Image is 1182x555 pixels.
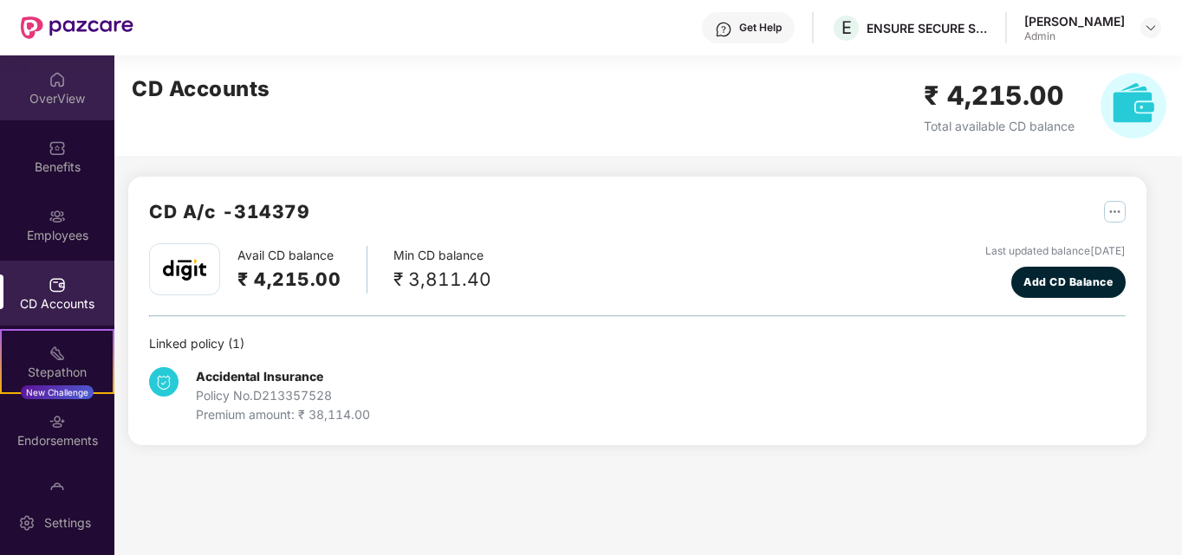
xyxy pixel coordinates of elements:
div: Policy No. D213357528 [196,386,370,405]
button: Add CD Balance [1011,267,1127,298]
div: Avail CD balance [237,246,367,294]
img: svg+xml;base64,PHN2ZyB4bWxucz0iaHR0cDovL3d3dy53My5vcmcvMjAwMC9zdmciIHdpZHRoPSIyMSIgaGVpZ2h0PSIyMC... [49,345,66,362]
img: svg+xml;base64,PHN2ZyB4bWxucz0iaHR0cDovL3d3dy53My5vcmcvMjAwMC9zdmciIHdpZHRoPSIzNCIgaGVpZ2h0PSIzNC... [149,367,179,397]
img: svg+xml;base64,PHN2ZyBpZD0iRW5kb3JzZW1lbnRzIiB4bWxucz0iaHR0cDovL3d3dy53My5vcmcvMjAwMC9zdmciIHdpZH... [49,413,66,430]
div: [PERSON_NAME] [1024,13,1125,29]
div: Linked policy ( 1 ) [149,334,1126,353]
img: svg+xml;base64,PHN2ZyBpZD0iSGVscC0zMngzMiIgeG1sbnM9Imh0dHA6Ly93d3cudzMub3JnLzIwMDAvc3ZnIiB3aWR0aD... [715,21,732,38]
img: svg+xml;base64,PHN2ZyBpZD0iSG9tZSIgeG1sbnM9Imh0dHA6Ly93d3cudzMub3JnLzIwMDAvc3ZnIiB3aWR0aD0iMjAiIG... [49,71,66,88]
img: svg+xml;base64,PHN2ZyBpZD0iU2V0dGluZy0yMHgyMCIgeG1sbnM9Imh0dHA6Ly93d3cudzMub3JnLzIwMDAvc3ZnIiB3aW... [18,514,36,532]
b: Accidental Insurance [196,369,323,384]
div: Admin [1024,29,1125,43]
img: svg+xml;base64,PHN2ZyB4bWxucz0iaHR0cDovL3d3dy53My5vcmcvMjAwMC9zdmciIHhtbG5zOnhsaW5rPSJodHRwOi8vd3... [1101,73,1166,139]
h2: ₹ 4,215.00 [924,75,1075,116]
div: Stepathon [2,364,113,381]
div: Last updated balance [DATE] [985,243,1126,260]
img: New Pazcare Logo [21,16,133,39]
h2: ₹ 4,215.00 [237,265,341,294]
div: Premium amount: ₹ 38,114.00 [196,405,370,424]
span: E [841,17,852,38]
div: Min CD balance [393,246,491,294]
div: Get Help [739,21,782,35]
div: Settings [39,514,96,532]
img: svg+xml;base64,PHN2ZyBpZD0iTXlfT3JkZXJzIiBkYXRhLW5hbWU9Ik15IE9yZGVycyIgeG1sbnM9Imh0dHA6Ly93d3cudz... [49,481,66,499]
div: ₹ 3,811.40 [393,265,491,294]
img: svg+xml;base64,PHN2ZyBpZD0iRHJvcGRvd24tMzJ4MzIiIHhtbG5zPSJodHRwOi8vd3d3LnczLm9yZy8yMDAwL3N2ZyIgd2... [1144,21,1158,35]
h2: CD A/c - 314379 [149,197,309,226]
img: svg+xml;base64,PHN2ZyBpZD0iQ0RfQWNjb3VudHMiIGRhdGEtbmFtZT0iQ0QgQWNjb3VudHMiIHhtbG5zPSJodHRwOi8vd3... [49,276,66,294]
img: svg+xml;base64,PHN2ZyB4bWxucz0iaHR0cDovL3d3dy53My5vcmcvMjAwMC9zdmciIHdpZHRoPSIyNSIgaGVpZ2h0PSIyNS... [1104,201,1126,223]
img: svg+xml;base64,PHN2ZyBpZD0iRW1wbG95ZWVzIiB4bWxucz0iaHR0cDovL3d3dy53My5vcmcvMjAwMC9zdmciIHdpZHRoPS... [49,208,66,225]
img: svg+xml;base64,PHN2ZyBpZD0iQmVuZWZpdHMiIHhtbG5zPSJodHRwOi8vd3d3LnczLm9yZy8yMDAwL3N2ZyIgd2lkdGg9Ij... [49,139,66,157]
div: ENSURE SECURE SERVICES PRIVATE LIMITED [867,20,988,36]
span: Total available CD balance [924,119,1075,133]
span: Add CD Balance [1023,274,1113,290]
img: godigit.png [163,259,206,281]
h2: CD Accounts [132,73,270,106]
div: New Challenge [21,385,94,399]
